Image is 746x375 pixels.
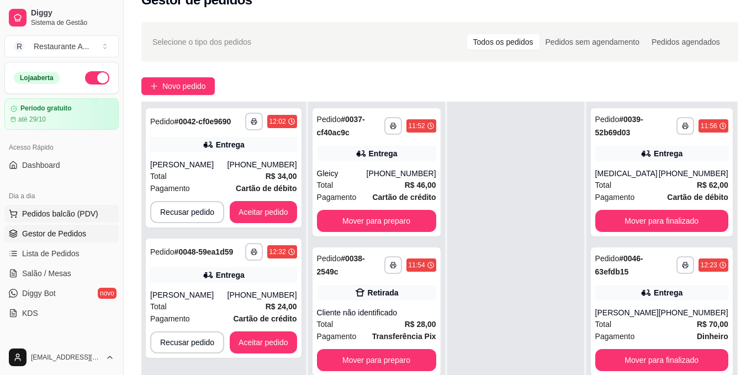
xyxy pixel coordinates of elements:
[409,261,425,270] div: 11:54
[697,332,728,341] strong: Dinheiro
[317,210,436,232] button: Mover para preparo
[595,330,635,342] span: Pagamento
[646,34,726,50] div: Pedidos agendados
[369,148,398,159] div: Entrega
[701,122,717,130] div: 11:56
[667,193,728,202] strong: Cartão de débito
[150,300,167,313] span: Total
[317,349,436,371] button: Mover para preparo
[654,287,682,298] div: Entrega
[230,331,297,353] button: Aceitar pedido
[317,254,341,263] span: Pedido
[150,247,174,256] span: Pedido
[22,308,38,319] span: KDS
[266,172,297,181] strong: R$ 34,00
[372,193,436,202] strong: Cartão de crédito
[317,330,357,342] span: Pagamento
[405,181,436,189] strong: R$ 46,00
[697,320,728,329] strong: R$ 70,00
[150,170,167,182] span: Total
[595,168,659,179] div: [MEDICAL_DATA]
[595,318,612,330] span: Total
[654,148,682,159] div: Entrega
[22,160,60,171] span: Dashboard
[4,98,119,130] a: Período gratuitoaté 29/10
[317,307,436,318] div: Cliente não identificado
[266,302,297,311] strong: R$ 24,00
[317,168,367,179] div: Gleicy
[4,245,119,262] a: Lista de Pedidos
[14,72,60,84] div: Loja aberta
[150,313,190,325] span: Pagamento
[22,208,98,219] span: Pedidos balcão (PDV)
[4,156,119,174] a: Dashboard
[31,353,101,362] span: [EMAIL_ADDRESS][DOMAIN_NAME]
[85,71,109,84] button: Alterar Status
[595,254,620,263] span: Pedido
[595,179,612,191] span: Total
[4,344,119,371] button: [EMAIL_ADDRESS][DOMAIN_NAME]
[230,201,297,223] button: Aceitar pedido
[317,191,357,203] span: Pagamento
[659,168,728,179] div: [PHONE_NUMBER]
[150,331,224,353] button: Recusar pedido
[227,289,297,300] div: [PHONE_NUMBER]
[368,287,399,298] div: Retirada
[150,117,174,126] span: Pedido
[595,210,728,232] button: Mover para finalizado
[701,261,717,270] div: 12:23
[216,139,245,150] div: Entrega
[4,304,119,322] a: KDS
[4,225,119,242] a: Gestor de Pedidos
[152,36,251,48] span: Selecione o tipo dos pedidos
[4,265,119,282] a: Salão / Mesas
[150,201,224,223] button: Recusar pedido
[20,104,72,113] article: Período gratuito
[595,115,643,137] strong: # 0039-52b69d03
[4,35,119,57] button: Select a team
[467,34,539,50] div: Todos os pedidos
[22,268,71,279] span: Salão / Mesas
[4,205,119,223] button: Pedidos balcão (PDV)
[34,41,89,52] div: Restaurante A ...
[150,82,158,90] span: plus
[150,182,190,194] span: Pagamento
[150,159,227,170] div: [PERSON_NAME]
[595,115,620,124] span: Pedido
[162,80,206,92] span: Novo pedido
[236,184,297,193] strong: Cartão de débito
[31,18,114,27] span: Sistema de Gestão
[4,335,119,353] div: Catálogo
[14,41,25,52] span: R
[31,8,114,18] span: Diggy
[150,289,227,300] div: [PERSON_NAME]
[141,77,215,95] button: Novo pedido
[174,117,231,126] strong: # 0042-cf0e9690
[372,332,436,341] strong: Transferência Pix
[659,307,728,318] div: [PHONE_NUMBER]
[539,34,646,50] div: Pedidos sem agendamento
[269,247,286,256] div: 12:32
[317,318,334,330] span: Total
[595,254,643,276] strong: # 0046-63efdb15
[233,314,297,323] strong: Cartão de crédito
[4,4,119,31] a: DiggySistema de Gestão
[595,349,728,371] button: Mover para finalizado
[18,115,46,124] article: até 29/10
[317,115,341,124] span: Pedido
[595,191,635,203] span: Pagamento
[4,139,119,156] div: Acesso Rápido
[216,270,245,281] div: Entrega
[405,320,436,329] strong: R$ 28,00
[4,284,119,302] a: Diggy Botnovo
[317,254,365,276] strong: # 0038-2549c
[317,179,334,191] span: Total
[22,288,56,299] span: Diggy Bot
[227,159,297,170] div: [PHONE_NUMBER]
[22,228,86,239] span: Gestor de Pedidos
[697,181,728,189] strong: R$ 62,00
[409,122,425,130] div: 11:52
[22,248,80,259] span: Lista de Pedidos
[174,247,234,256] strong: # 0048-59ea1d59
[595,307,659,318] div: [PERSON_NAME]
